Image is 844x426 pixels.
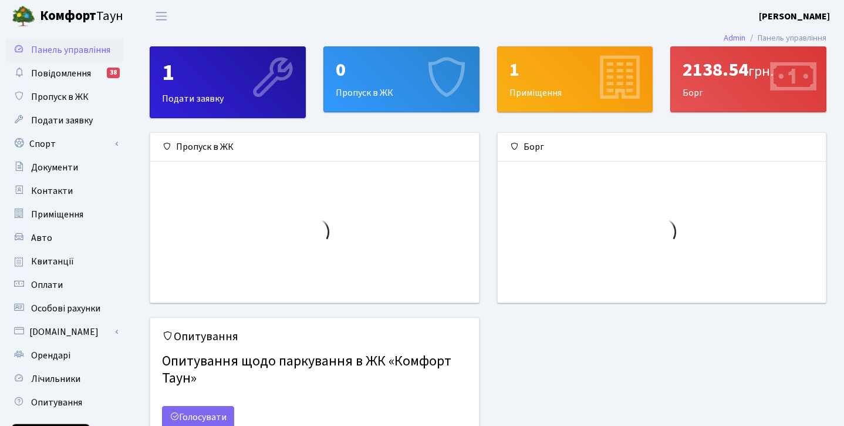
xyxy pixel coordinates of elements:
div: 2138.54 [683,59,814,81]
span: Подати заявку [31,114,93,127]
a: Особові рахунки [6,297,123,320]
a: 1Подати заявку [150,46,306,118]
div: Борг [498,133,826,162]
a: Подати заявку [6,109,123,132]
span: Опитування [31,396,82,409]
span: Таун [40,6,123,26]
a: Документи [6,156,123,179]
a: Спорт [6,132,123,156]
a: Контакти [6,179,123,203]
a: 1Приміщення [497,46,653,112]
div: 38 [107,68,120,78]
div: Пропуск в ЖК [150,133,479,162]
h4: Опитування щодо паркування в ЖК «Комфорт Таун» [162,348,467,392]
span: Квитанції [31,255,74,268]
div: Пропуск в ЖК [324,47,479,112]
span: Документи [31,161,78,174]
li: Панель управління [745,32,826,45]
h5: Опитування [162,330,467,344]
span: Панель управління [31,43,110,56]
span: Лічильники [31,373,80,385]
span: Особові рахунки [31,302,100,315]
a: Лічильники [6,367,123,391]
a: Панель управління [6,38,123,62]
a: Орендарі [6,344,123,367]
a: Приміщення [6,203,123,226]
a: Пропуск в ЖК [6,85,123,109]
a: Квитанції [6,250,123,273]
span: Пропуск в ЖК [31,90,89,103]
a: [DOMAIN_NAME] [6,320,123,344]
a: Опитування [6,391,123,414]
b: [PERSON_NAME] [759,10,830,23]
span: Приміщення [31,208,83,221]
span: Авто [31,232,52,244]
div: Борг [671,47,826,112]
div: 1 [162,59,293,87]
span: Орендарі [31,349,70,362]
div: 0 [336,59,467,81]
nav: breadcrumb [706,26,844,51]
a: Авто [6,226,123,250]
span: Повідомлення [31,67,91,80]
a: Повідомлення38 [6,62,123,85]
a: 0Пропуск в ЖК [323,46,480,112]
span: грн. [748,61,774,82]
span: Оплати [31,279,63,291]
span: Контакти [31,185,73,197]
a: Оплати [6,273,123,297]
div: Приміщення [498,47,653,112]
div: 1 [509,59,641,81]
a: Admin [724,32,745,44]
a: [PERSON_NAME] [759,9,830,24]
img: logo.png [12,5,35,28]
button: Переключити навігацію [147,6,176,26]
div: Подати заявку [150,47,305,118]
b: Комфорт [40,6,96,25]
